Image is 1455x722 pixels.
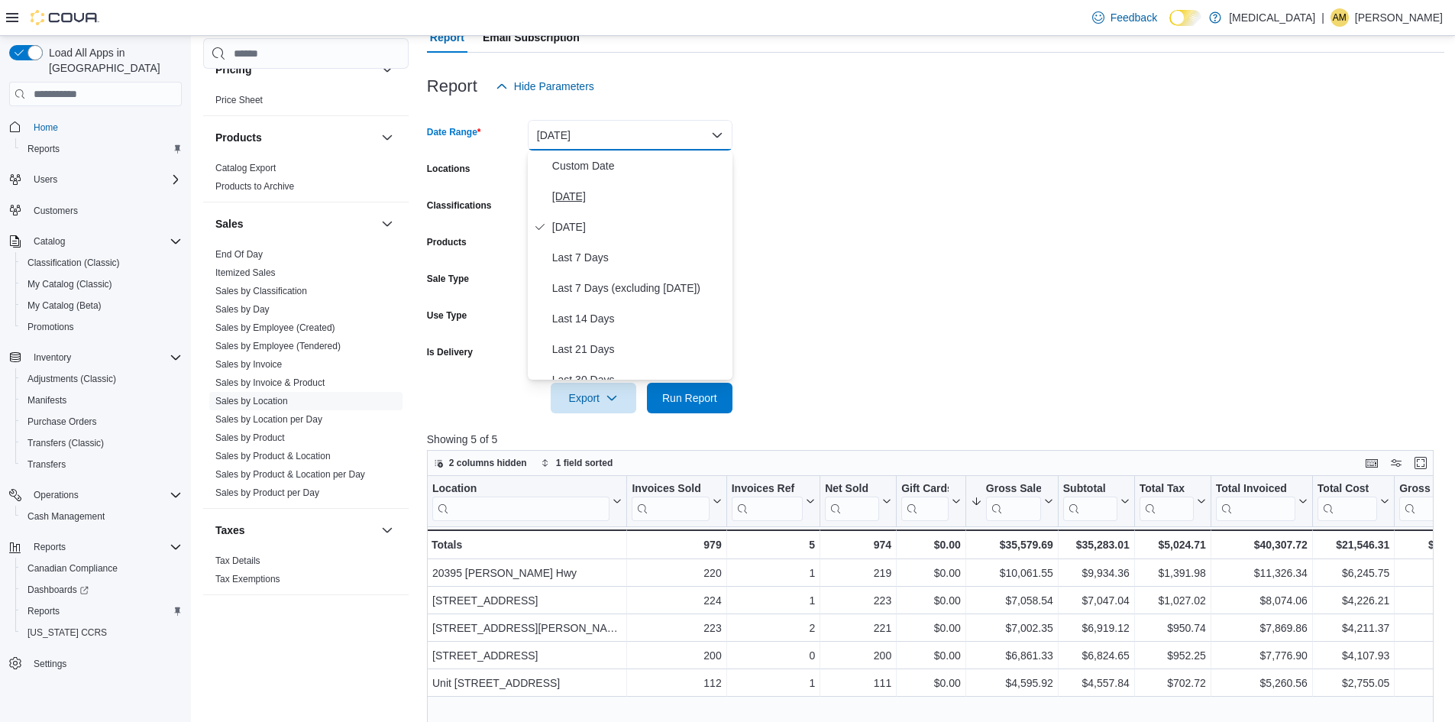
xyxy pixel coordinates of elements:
[971,646,1053,665] div: $6,861.33
[27,626,107,639] span: [US_STATE] CCRS
[662,390,717,406] span: Run Report
[27,321,74,333] span: Promotions
[3,199,188,222] button: Customers
[632,482,721,521] button: Invoices Sold
[427,236,467,248] label: Products
[1140,646,1206,665] div: $952.25
[556,457,613,469] span: 1 field sorted
[27,486,182,504] span: Operations
[1140,536,1206,554] div: $5,024.71
[427,199,492,212] label: Classifications
[215,216,244,231] h3: Sales
[15,622,188,643] button: [US_STATE] CCRS
[901,591,961,610] div: $0.00
[427,346,473,358] label: Is Delivery
[1169,10,1201,26] input: Dark Mode
[21,140,182,158] span: Reports
[632,482,709,497] div: Invoices Sold
[27,201,182,220] span: Customers
[27,170,182,189] span: Users
[1216,482,1295,521] div: Total Invoiced
[632,591,721,610] div: 224
[27,584,89,596] span: Dashboards
[27,118,64,137] a: Home
[21,455,182,474] span: Transfers
[1140,674,1206,692] div: $702.72
[15,390,188,411] button: Manifests
[1063,482,1117,497] div: Subtotal
[901,536,961,554] div: $0.00
[27,348,77,367] button: Inventory
[986,482,1041,497] div: Gross Sales
[551,383,636,413] button: Export
[731,564,814,582] div: 1
[632,674,721,692] div: 112
[1355,8,1443,27] p: [PERSON_NAME]
[27,143,60,155] span: Reports
[731,646,814,665] div: 0
[215,469,365,480] a: Sales by Product & Location per Day
[971,564,1053,582] div: $10,061.55
[825,482,879,521] div: Net Sold
[21,254,182,272] span: Classification (Classic)
[27,232,71,251] button: Catalog
[21,296,182,315] span: My Catalog (Beta)
[1331,8,1349,27] div: Angus MacDonald
[901,564,961,582] div: $0.00
[27,117,182,136] span: Home
[1140,482,1206,521] button: Total Tax
[215,303,270,316] span: Sales by Day
[1063,482,1130,521] button: Subtotal
[215,95,263,105] a: Price Sheet
[15,138,188,160] button: Reports
[1411,454,1430,472] button: Enter fullscreen
[971,674,1053,692] div: $4,595.92
[427,273,469,285] label: Sale Type
[215,62,251,77] h3: Pricing
[731,591,814,610] div: 1
[215,414,322,425] a: Sales by Location per Day
[1387,454,1405,472] button: Display options
[21,275,118,293] a: My Catalog (Classic)
[215,432,285,443] a: Sales by Product
[21,455,72,474] a: Transfers
[21,581,182,599] span: Dashboards
[15,558,188,579] button: Canadian Compliance
[34,541,66,553] span: Reports
[21,602,182,620] span: Reports
[27,278,112,290] span: My Catalog (Classic)
[21,275,182,293] span: My Catalog (Classic)
[21,296,108,315] a: My Catalog (Beta)
[215,267,276,278] a: Itemized Sales
[432,482,609,497] div: Location
[632,619,721,637] div: 223
[21,413,103,431] a: Purchase Orders
[1318,646,1389,665] div: $4,107.93
[27,538,182,556] span: Reports
[34,235,65,248] span: Catalog
[1063,482,1117,521] div: Subtotal
[1318,536,1389,554] div: $21,546.31
[215,555,260,567] span: Tax Details
[1216,619,1308,637] div: $7,869.86
[427,432,1444,447] p: Showing 5 of 5
[215,359,282,370] a: Sales by Invoice
[21,391,73,410] a: Manifests
[731,619,814,637] div: 2
[21,623,182,642] span: Washington CCRS
[825,674,891,692] div: 111
[1140,591,1206,610] div: $1,027.02
[731,482,802,521] div: Invoices Ref
[1216,564,1308,582] div: $11,326.34
[632,536,721,554] div: 979
[215,555,260,566] a: Tax Details
[21,559,182,578] span: Canadian Compliance
[3,652,188,675] button: Settings
[15,579,188,601] a: Dashboards
[21,434,182,452] span: Transfers (Classic)
[27,232,182,251] span: Catalog
[1140,482,1194,521] div: Total Tax
[34,489,79,501] span: Operations
[825,482,891,521] button: Net Sold
[215,432,285,444] span: Sales by Product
